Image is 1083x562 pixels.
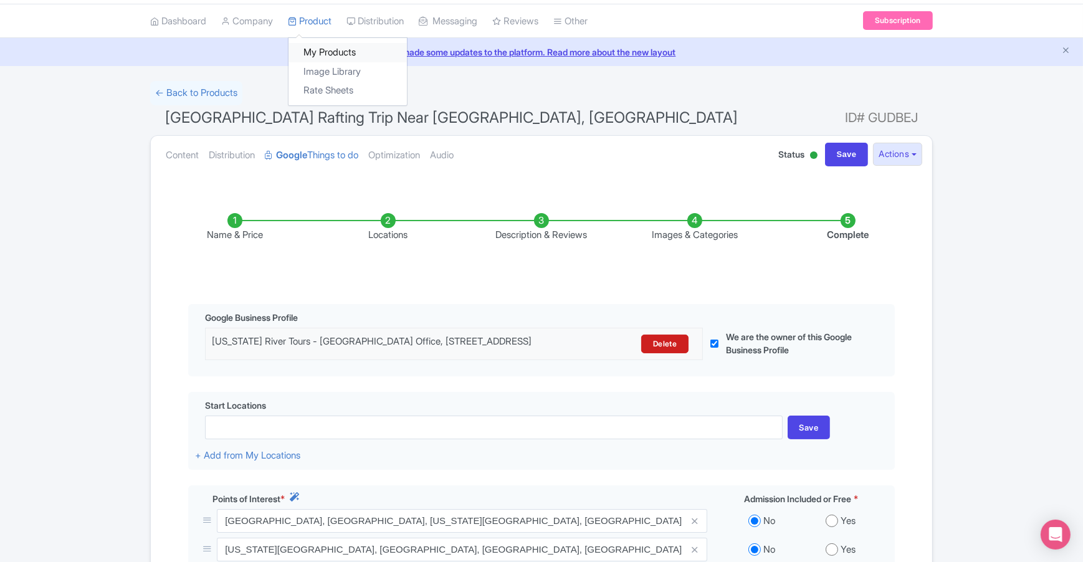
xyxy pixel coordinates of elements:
[763,543,775,557] label: No
[779,148,805,161] span: Status
[430,136,454,175] a: Audio
[150,81,242,105] a: ← Back to Products
[825,143,869,166] input: Save
[276,148,307,163] strong: Google
[492,4,538,39] a: Reviews
[265,136,358,175] a: GoogleThings to do
[289,43,407,62] a: My Products
[195,449,300,461] a: + Add from My Locations
[873,143,922,166] button: Actions
[618,213,771,242] li: Images & Categories
[1041,520,1071,550] div: Open Intercom Messenger
[841,543,856,557] label: Yes
[209,136,255,175] a: Distribution
[212,492,280,505] span: Points of Interest
[845,105,918,130] span: ID# GUDBEJ
[158,213,312,242] li: Name & Price
[221,4,273,39] a: Company
[150,4,206,39] a: Dashboard
[165,108,738,126] span: [GEOGRAPHIC_DATA] Rafting Trip Near [GEOGRAPHIC_DATA], [GEOGRAPHIC_DATA]
[289,62,407,82] a: Image Library
[288,4,332,39] a: Product
[166,136,199,175] a: Content
[212,335,575,353] div: [US_STATE] River Tours - [GEOGRAPHIC_DATA] Office, [STREET_ADDRESS]
[763,514,775,528] label: No
[205,399,266,412] span: Start Locations
[553,4,588,39] a: Other
[312,213,465,242] li: Locations
[788,416,831,439] div: Save
[726,330,864,356] label: We are the owner of this Google Business Profile
[368,136,420,175] a: Optimization
[1061,44,1071,59] button: Close announcement
[7,45,1076,59] a: We made some updates to the platform. Read more about the new layout
[289,81,407,100] a: Rate Sheets
[863,11,933,30] a: Subscription
[465,213,618,242] li: Description & Reviews
[641,335,689,353] a: Delete
[346,4,404,39] a: Distribution
[808,146,820,166] div: Active
[744,492,851,505] span: Admission Included or Free
[771,213,925,242] li: Complete
[419,4,477,39] a: Messaging
[205,311,298,324] span: Google Business Profile
[841,514,856,528] label: Yes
